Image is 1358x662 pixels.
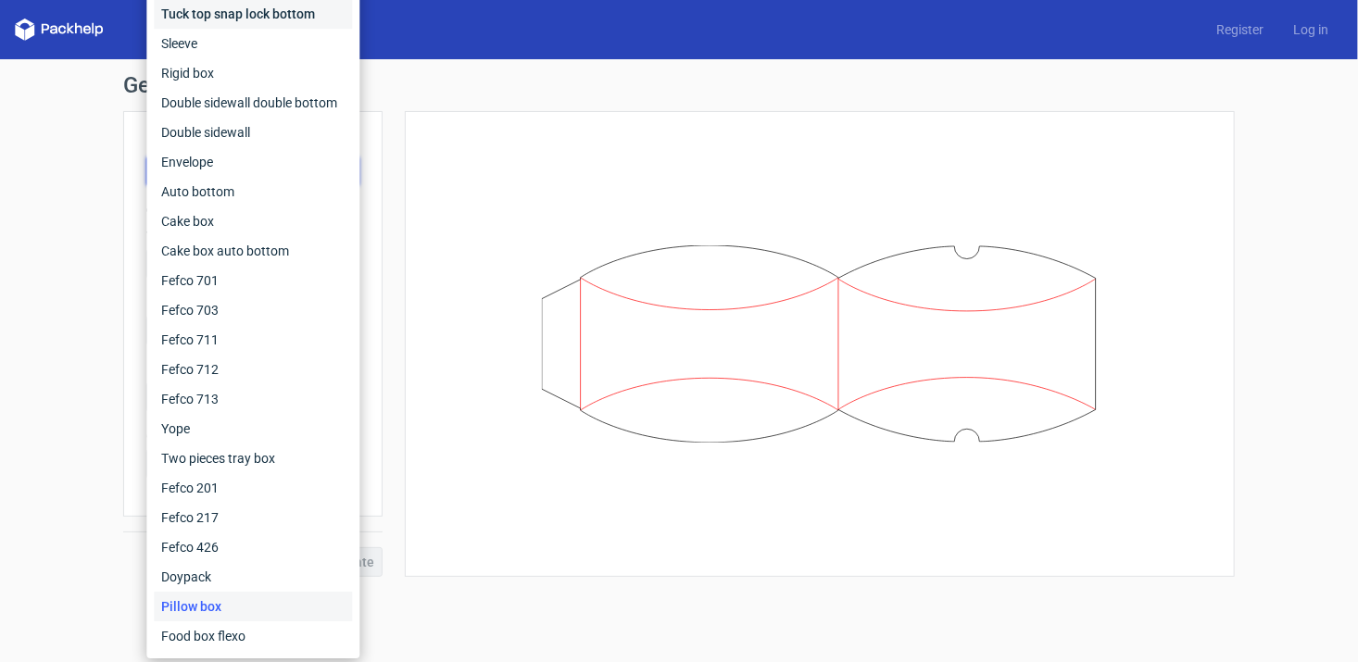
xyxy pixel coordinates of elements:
[154,592,352,621] div: Pillow box
[154,621,352,651] div: Food box flexo
[154,355,352,384] div: Fefco 712
[154,295,352,325] div: Fefco 703
[1201,20,1278,39] a: Register
[133,20,211,39] a: Dielines
[154,384,352,414] div: Fefco 713
[154,88,352,118] div: Double sidewall double bottom
[123,74,1235,96] h1: Generate new dieline
[154,503,352,532] div: Fefco 217
[154,58,352,88] div: Rigid box
[154,414,352,443] div: Yope
[154,532,352,562] div: Fefco 426
[154,443,352,473] div: Two pieces tray box
[154,325,352,355] div: Fefco 711
[154,236,352,266] div: Cake box auto bottom
[154,206,352,236] div: Cake box
[154,29,352,58] div: Sleeve
[154,177,352,206] div: Auto bottom
[154,147,352,177] div: Envelope
[154,266,352,295] div: Fefco 701
[154,562,352,592] div: Doypack
[154,473,352,503] div: Fefco 201
[1278,20,1343,39] a: Log in
[154,118,352,147] div: Double sidewall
